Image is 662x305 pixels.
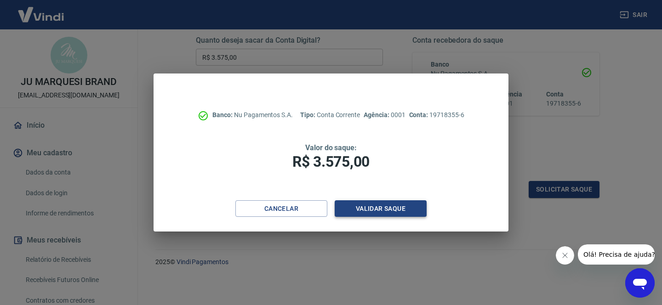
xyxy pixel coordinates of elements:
iframe: Botão para abrir a janela de mensagens [625,268,655,298]
p: 0001 [364,110,405,120]
iframe: Mensagem da empresa [578,244,655,265]
p: 19718355-6 [409,110,464,120]
span: Tipo: [300,111,317,119]
span: Valor do saque: [305,143,357,152]
span: Banco: [212,111,234,119]
span: Conta: [409,111,430,119]
p: Nu Pagamentos S.A. [212,110,293,120]
span: R$ 3.575,00 [292,153,370,170]
span: Olá! Precisa de ajuda? [6,6,77,14]
iframe: Fechar mensagem [556,246,574,265]
p: Conta Corrente [300,110,360,120]
button: Cancelar [235,200,327,217]
button: Validar saque [335,200,427,217]
span: Agência: [364,111,391,119]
